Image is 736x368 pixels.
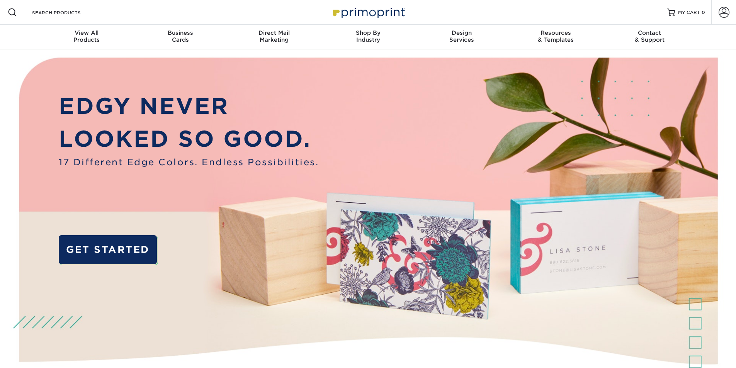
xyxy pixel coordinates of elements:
a: GET STARTED [59,235,156,264]
span: Resources [509,29,603,36]
p: LOOKED SO GOOD. [59,122,319,156]
span: MY CART [678,9,700,16]
a: Contact& Support [603,25,697,49]
div: Marketing [227,29,321,43]
span: Direct Mail [227,29,321,36]
span: 17 Different Edge Colors. Endless Possibilities. [59,156,319,169]
p: EDGY NEVER [59,90,319,123]
div: & Support [603,29,697,43]
div: Products [40,29,134,43]
a: Shop ByIndustry [321,25,415,49]
span: View All [40,29,134,36]
span: Contact [603,29,697,36]
div: Cards [133,29,227,43]
input: SEARCH PRODUCTS..... [31,8,107,17]
div: Services [415,29,509,43]
img: Primoprint [330,4,407,20]
span: Shop By [321,29,415,36]
a: Resources& Templates [509,25,603,49]
a: View AllProducts [40,25,134,49]
span: 0 [702,10,705,15]
span: Design [415,29,509,36]
span: Business [133,29,227,36]
div: & Templates [509,29,603,43]
a: Direct MailMarketing [227,25,321,49]
a: DesignServices [415,25,509,49]
a: BusinessCards [133,25,227,49]
div: Industry [321,29,415,43]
